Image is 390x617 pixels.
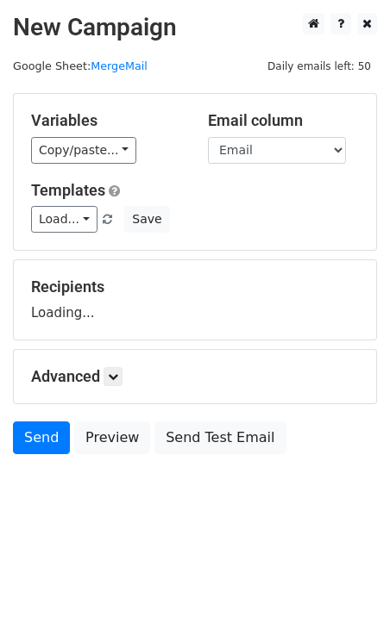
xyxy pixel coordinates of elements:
[31,277,359,322] div: Loading...
[31,206,97,233] a: Load...
[13,13,377,42] h2: New Campaign
[31,181,105,199] a: Templates
[31,137,136,164] a: Copy/paste...
[261,59,377,72] a: Daily emails left: 50
[13,421,70,454] a: Send
[208,111,359,130] h5: Email column
[31,277,359,296] h5: Recipients
[91,59,148,72] a: MergeMail
[13,59,148,72] small: Google Sheet:
[31,367,359,386] h5: Advanced
[31,111,182,130] h5: Variables
[74,421,150,454] a: Preview
[261,57,377,76] span: Daily emails left: 50
[154,421,286,454] a: Send Test Email
[124,206,169,233] button: Save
